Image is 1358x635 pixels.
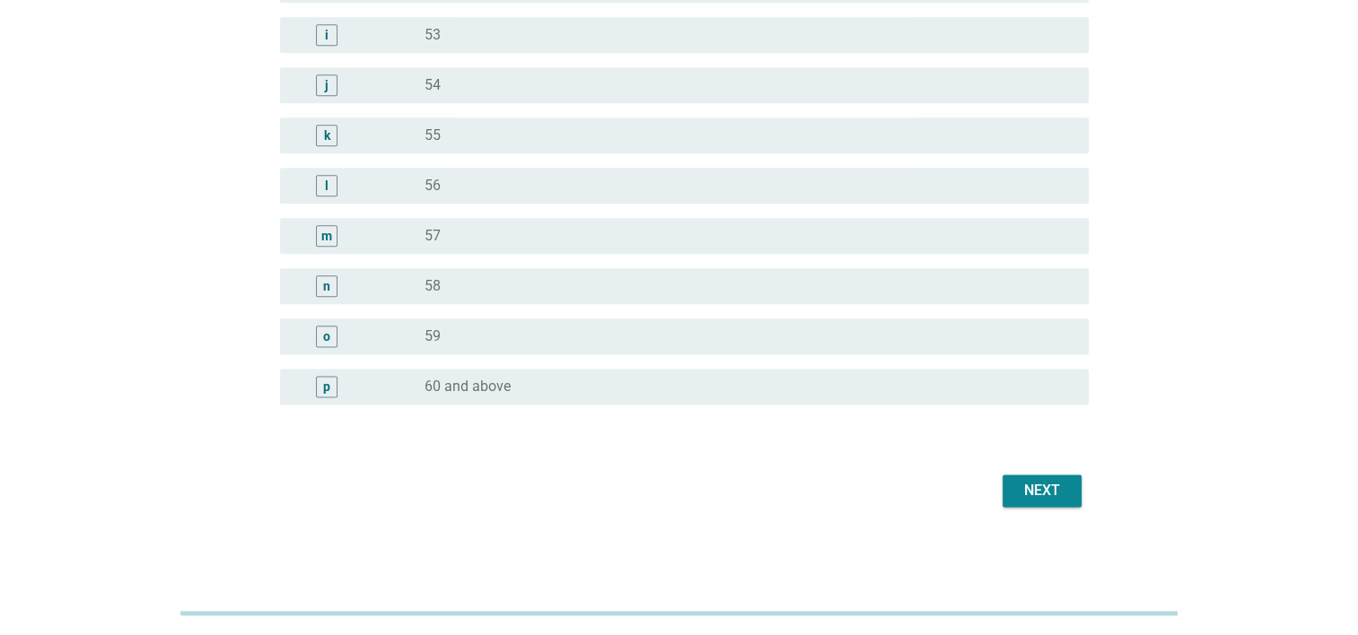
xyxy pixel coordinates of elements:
div: k [324,126,330,144]
div: Next [1017,480,1067,501]
div: m [321,226,332,245]
label: 59 [425,327,441,345]
label: 55 [425,126,441,144]
label: 60 and above [425,378,511,396]
button: Next [1003,474,1082,507]
div: i [325,25,329,44]
div: l [325,176,329,195]
label: 58 [425,277,441,295]
div: o [323,326,330,345]
div: p [323,377,330,396]
label: 54 [425,76,441,94]
label: 56 [425,177,441,195]
div: n [323,276,330,295]
div: j [325,75,329,94]
label: 53 [425,26,441,44]
label: 57 [425,227,441,245]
